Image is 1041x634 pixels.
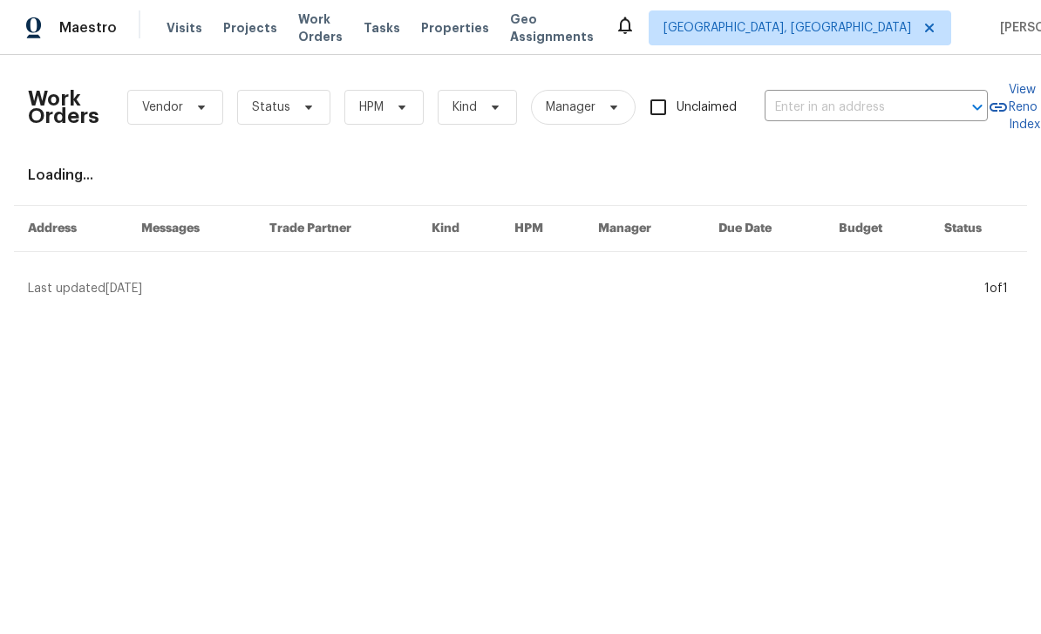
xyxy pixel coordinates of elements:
span: Projects [223,19,277,37]
span: Vendor [142,99,183,116]
th: HPM [500,206,584,252]
span: Properties [421,19,489,37]
th: Status [930,206,1027,252]
div: 1 of 1 [984,280,1008,297]
span: Geo Assignments [510,10,594,45]
span: Visits [167,19,202,37]
span: Unclaimed [677,99,737,117]
div: Last updated [28,280,979,297]
th: Trade Partner [255,206,418,252]
a: View Reno Index [988,81,1040,133]
th: Messages [127,206,255,252]
h2: Work Orders [28,90,99,125]
button: Open [965,95,990,119]
div: Loading... [28,167,1013,184]
span: Work Orders [298,10,343,45]
span: Manager [546,99,595,116]
input: Enter in an address [765,94,939,121]
span: [DATE] [105,283,142,295]
th: Address [14,206,127,252]
span: HPM [359,99,384,116]
span: Kind [452,99,477,116]
span: [GEOGRAPHIC_DATA], [GEOGRAPHIC_DATA] [663,19,911,37]
th: Budget [825,206,930,252]
th: Manager [584,206,704,252]
th: Kind [418,206,500,252]
span: Tasks [364,22,400,34]
th: Due Date [704,206,825,252]
span: Maestro [59,19,117,37]
span: Status [252,99,290,116]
